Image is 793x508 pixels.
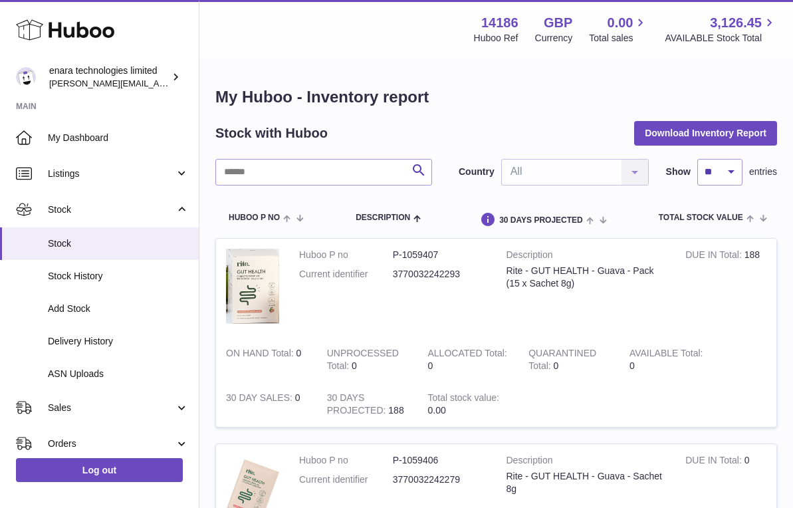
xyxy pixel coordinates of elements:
[48,402,175,414] span: Sales
[427,405,445,416] span: 0.00
[620,337,721,382] td: 0
[710,14,762,32] span: 3,126.45
[317,337,418,382] td: 0
[507,249,666,265] strong: Description
[528,348,596,374] strong: QUARANTINED Total
[317,382,418,427] td: 188
[229,213,280,222] span: Huboo P no
[48,335,189,348] span: Delivery History
[507,454,666,470] strong: Description
[215,124,328,142] h2: Stock with Huboo
[554,360,559,371] span: 0
[589,32,648,45] span: Total sales
[299,268,393,281] dt: Current identifier
[685,249,744,263] strong: DUE IN Total
[629,348,703,362] strong: AVAILABLE Total
[544,14,572,32] strong: GBP
[665,32,777,45] span: AVAILABLE Stock Total
[16,67,36,87] img: Dee@enara.co
[215,86,777,108] h1: My Huboo - Inventory report
[608,14,633,32] span: 0.00
[48,368,189,380] span: ASN Uploads
[507,265,666,290] div: Rite - GUT HEALTH - Guava - Pack (15 x Sachet 8g)
[634,121,777,145] button: Download Inventory Report
[459,166,495,178] label: Country
[393,473,487,486] dd: 3770032242279
[48,203,175,216] span: Stock
[327,348,399,374] strong: UNPROCESSED Total
[507,470,666,495] div: Rite - GUT HEALTH - Guava - Sachet 8g
[659,213,743,222] span: Total stock value
[685,455,744,469] strong: DUE IN Total
[49,78,267,88] span: [PERSON_NAME][EMAIL_ADDRESS][DOMAIN_NAME]
[474,32,518,45] div: Huboo Ref
[299,454,393,467] dt: Huboo P no
[48,132,189,144] span: My Dashboard
[665,14,777,45] a: 3,126.45 AVAILABLE Stock Total
[535,32,573,45] div: Currency
[226,348,296,362] strong: ON HAND Total
[481,14,518,32] strong: 14186
[226,249,279,324] img: product image
[327,392,389,419] strong: 30 DAYS PROJECTED
[666,166,691,178] label: Show
[393,268,487,281] dd: 3770032242293
[216,382,317,427] td: 0
[393,454,487,467] dd: P-1059406
[299,249,393,261] dt: Huboo P no
[48,438,175,450] span: Orders
[417,337,518,382] td: 0
[427,348,507,362] strong: ALLOCATED Total
[49,64,169,90] div: enara technologies limited
[749,166,777,178] span: entries
[16,458,183,482] a: Log out
[299,473,393,486] dt: Current identifier
[48,270,189,283] span: Stock History
[48,168,175,180] span: Listings
[356,213,410,222] span: Description
[216,337,317,382] td: 0
[675,239,776,337] td: 188
[427,392,499,406] strong: Total stock value
[226,392,295,406] strong: 30 DAY SALES
[393,249,487,261] dd: P-1059407
[48,237,189,250] span: Stock
[48,303,189,315] span: Add Stock
[589,14,648,45] a: 0.00 Total sales
[499,216,583,225] span: 30 DAYS PROJECTED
